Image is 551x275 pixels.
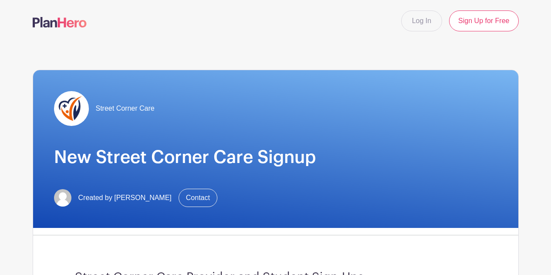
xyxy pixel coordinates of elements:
[179,189,217,207] a: Contact
[78,193,172,203] span: Created by [PERSON_NAME]
[33,17,87,27] img: logo-507f7623f17ff9eddc593b1ce0a138ce2505c220e1c5a4e2b4648c50719b7d32.svg
[96,103,155,114] span: Street Corner Care
[54,189,71,207] img: default-ce2991bfa6775e67f084385cd625a349d9dcbb7a52a09fb2fda1e96e2d18dcdb.png
[54,91,89,126] img: SCC%20PlanHero.png
[401,10,442,31] a: Log In
[54,147,497,168] h1: New Street Corner Care Signup
[449,10,518,31] a: Sign Up for Free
